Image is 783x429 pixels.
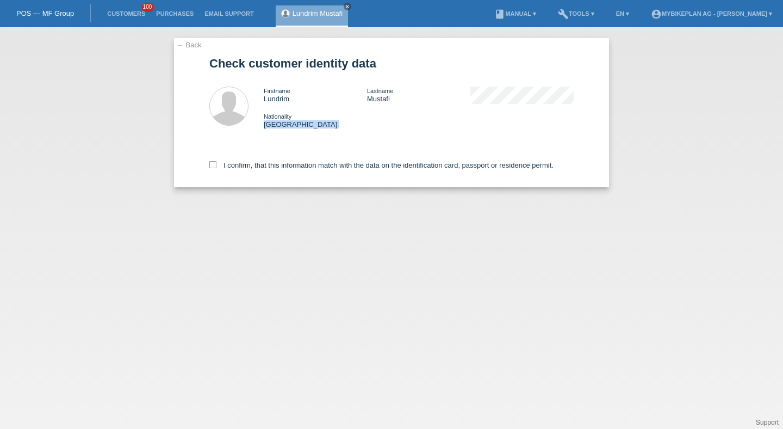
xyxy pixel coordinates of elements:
[552,10,600,17] a: buildTools ▾
[645,10,778,17] a: account_circleMybikeplan AG - [PERSON_NAME] ▾
[102,10,151,17] a: Customers
[367,87,470,103] div: Mustafi
[344,3,351,10] a: close
[16,9,74,17] a: POS — MF Group
[199,10,259,17] a: Email Support
[264,87,367,103] div: Lundrim
[209,161,554,169] label: I confirm, that this information match with the data on the identification card, passport or resi...
[293,9,343,17] a: Lundrim Mustafi
[756,419,779,426] a: Support
[558,9,569,20] i: build
[209,57,574,70] h1: Check customer identity data
[264,112,367,128] div: [GEOGRAPHIC_DATA]
[264,113,291,120] span: Nationality
[611,10,635,17] a: EN ▾
[489,10,542,17] a: bookManual ▾
[264,88,290,94] span: Firstname
[651,9,662,20] i: account_circle
[177,41,202,49] a: ← Back
[151,10,199,17] a: Purchases
[494,9,505,20] i: book
[367,88,393,94] span: Lastname
[141,3,154,12] span: 100
[345,4,350,9] i: close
